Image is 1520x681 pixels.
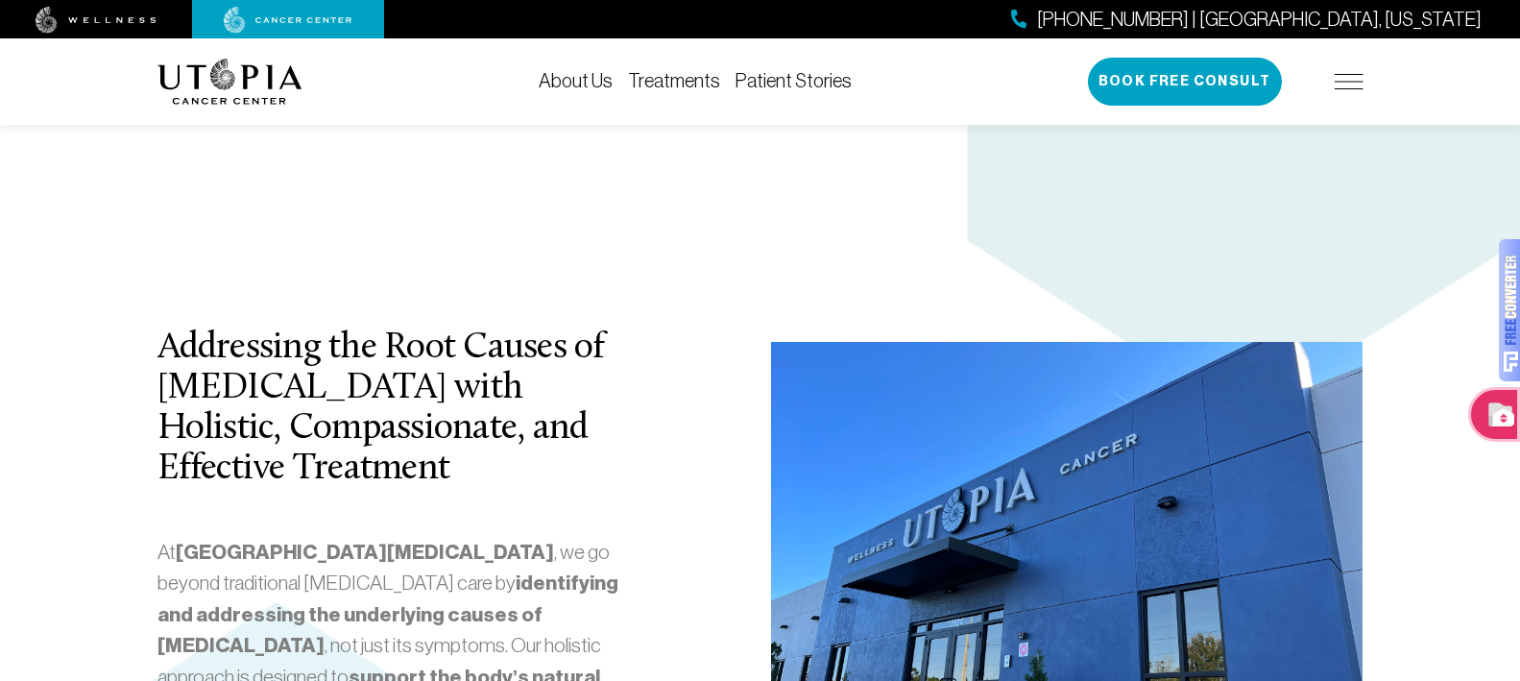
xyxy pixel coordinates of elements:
span: [PHONE_NUMBER] | [GEOGRAPHIC_DATA], [US_STATE] [1037,6,1482,34]
img: logo [157,59,302,105]
strong: [GEOGRAPHIC_DATA][MEDICAL_DATA] [176,540,554,565]
button: Book Free Consult [1088,58,1282,106]
strong: identifying and addressing the underlying causes of [MEDICAL_DATA] [157,571,618,658]
a: [PHONE_NUMBER] | [GEOGRAPHIC_DATA], [US_STATE] [1011,6,1482,34]
img: cancer center [224,7,352,34]
img: wellness [36,7,157,34]
img: icon-hamburger [1335,74,1363,89]
a: Patient Stories [736,70,852,91]
h2: Addressing the Root Causes of [MEDICAL_DATA] with Holistic, Compassionate, and Effective Treatment [157,328,646,491]
a: Treatments [628,70,720,91]
a: About Us [539,70,613,91]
